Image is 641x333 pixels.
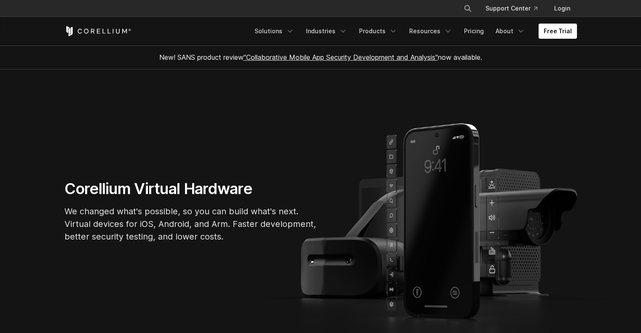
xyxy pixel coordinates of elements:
h1: Corellium Virtual Hardware [64,179,317,198]
a: About [491,24,530,39]
a: Resources [404,24,457,39]
span: New! SANS product review now available. [159,53,482,61]
a: Login [547,1,577,16]
a: Solutions [249,24,299,39]
a: Pricing [459,24,489,39]
a: Products [354,24,402,39]
a: Corellium Home [64,26,131,36]
a: "Collaborative Mobile App Security Development and Analysis" [244,53,438,61]
a: Industries [301,24,352,39]
div: Navigation Menu [249,24,577,39]
button: Search [460,1,475,16]
div: Navigation Menu [453,1,577,16]
p: We changed what's possible, so you can build what's next. Virtual devices for iOS, Android, and A... [64,205,317,243]
a: Free Trial [539,24,577,39]
a: Support Center [479,1,544,16]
